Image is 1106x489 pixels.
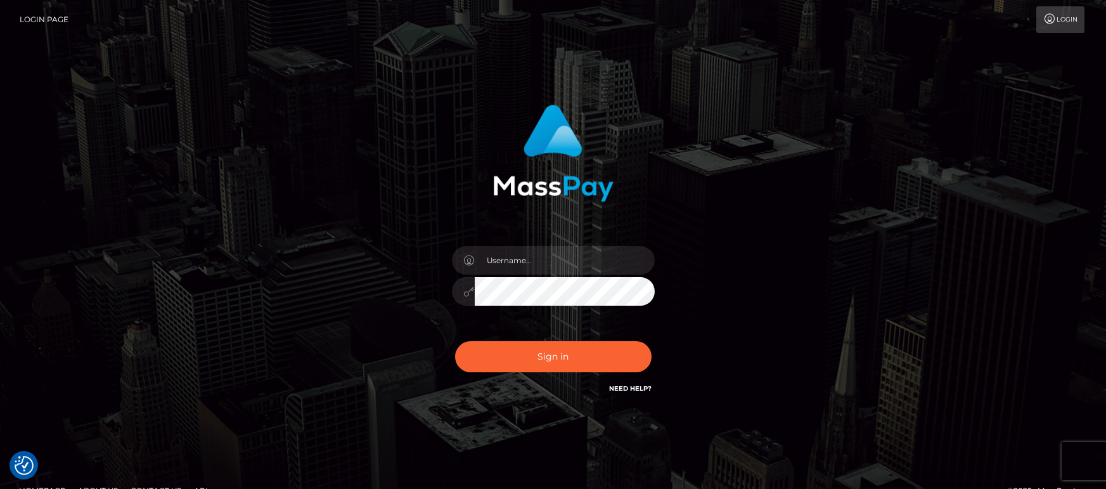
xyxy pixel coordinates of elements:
[455,341,652,372] button: Sign in
[15,456,34,475] button: Consent Preferences
[493,105,614,202] img: MassPay Login
[475,246,655,275] input: Username...
[20,6,68,33] a: Login Page
[1036,6,1084,33] a: Login
[15,456,34,475] img: Revisit consent button
[609,384,652,393] a: Need Help?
